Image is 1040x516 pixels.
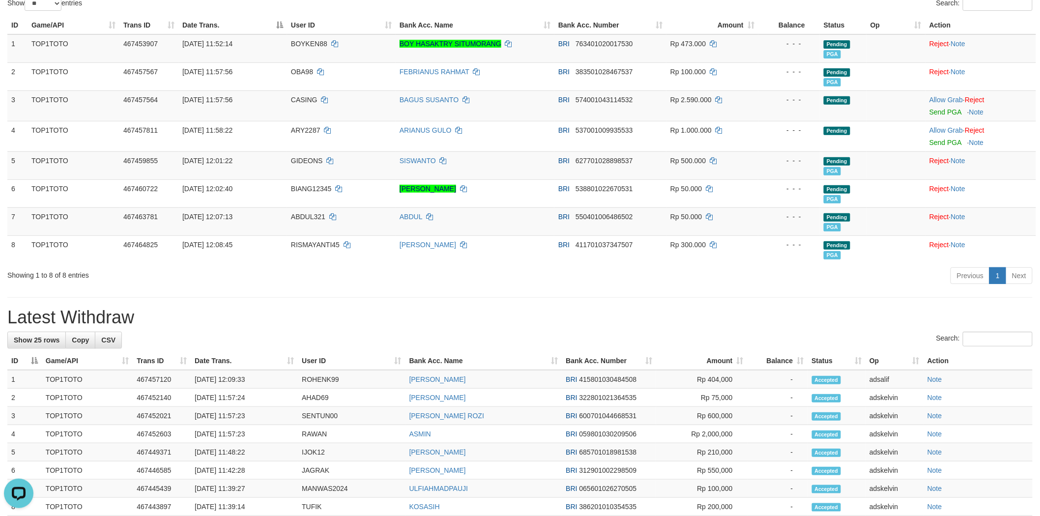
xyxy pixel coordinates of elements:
td: - [748,425,808,443]
span: Show 25 rows [14,336,59,344]
a: Note [927,503,942,511]
a: Show 25 rows [7,332,66,348]
td: Rp 600,000 [656,407,747,425]
td: Rp 75,000 [656,389,747,407]
span: Copy 059801030209506 to clipboard [579,430,637,438]
th: Date Trans.: activate to sort column ascending [191,352,298,370]
td: AHAD69 [298,389,405,407]
td: - [748,498,808,516]
span: BIANG12345 [291,185,332,193]
span: Copy 685701018981538 to clipboard [579,448,637,456]
a: Reject [929,213,949,221]
span: Copy 600701044668531 to clipboard [579,412,637,420]
span: BRI [566,485,577,492]
td: TOP1TOTO [28,34,119,63]
td: adskelvin [866,389,924,407]
td: 3 [7,90,28,121]
td: adskelvin [866,461,924,480]
span: Copy 537001009935533 to clipboard [576,126,633,134]
td: [DATE] 11:42:28 [191,461,298,480]
span: Marked by adsalif [824,195,841,203]
a: ULFIAHMADPAUJI [409,485,468,492]
td: IJOK12 [298,443,405,461]
th: Amount: activate to sort column ascending [656,352,747,370]
span: ARY2287 [291,126,320,134]
th: Trans ID: activate to sort column ascending [119,16,178,34]
span: Accepted [812,430,841,439]
div: Showing 1 to 8 of 8 entries [7,266,426,280]
th: Game/API: activate to sort column ascending [42,352,133,370]
td: 467457120 [133,370,191,389]
a: Note [927,448,942,456]
a: Note [927,466,942,474]
span: BRI [566,375,577,383]
a: Previous [951,267,990,284]
a: FEBRIANUS RAHMAT [400,68,469,76]
a: [PERSON_NAME] [400,241,456,249]
td: TOP1TOTO [28,235,119,263]
td: [DATE] 11:57:23 [191,425,298,443]
td: 4 [7,121,28,151]
span: Copy 386201010354535 to clipboard [579,503,637,511]
span: 467464825 [123,241,158,249]
span: ABDUL321 [291,213,325,221]
td: [DATE] 11:39:27 [191,480,298,498]
span: Copy 312901002298509 to clipboard [579,466,637,474]
span: [DATE] 12:08:45 [182,241,232,249]
span: Rp 100.000 [670,68,706,76]
span: Accepted [812,412,841,421]
span: [DATE] 11:58:22 [182,126,232,134]
span: Copy 538801022670531 to clipboard [576,185,633,193]
td: · [925,207,1036,235]
a: Note [927,485,942,492]
a: [PERSON_NAME] [409,375,466,383]
td: 3 [7,407,42,425]
span: Rp 2.590.000 [670,96,712,104]
a: Note [969,139,984,146]
span: RISMAYANTI45 [291,241,340,249]
td: 467445439 [133,480,191,498]
span: Rp 300.000 [670,241,706,249]
td: adskelvin [866,480,924,498]
td: TOP1TOTO [28,121,119,151]
div: - - - [762,67,816,77]
span: BRI [566,394,577,401]
a: Reject [929,68,949,76]
span: BRI [566,430,577,438]
span: · [929,126,965,134]
th: Op: activate to sort column ascending [867,16,925,34]
span: Accepted [812,467,841,475]
span: BRI [566,466,577,474]
span: Rp 50.000 [670,213,702,221]
span: Pending [824,157,850,166]
td: 5 [7,151,28,179]
td: 2 [7,62,28,90]
a: Copy [65,332,95,348]
td: [DATE] 11:57:23 [191,407,298,425]
td: RAWAN [298,425,405,443]
a: [PERSON_NAME] [409,448,466,456]
span: Copy 411701037347507 to clipboard [576,241,633,249]
th: Game/API: activate to sort column ascending [28,16,119,34]
th: Op: activate to sort column ascending [866,352,924,370]
a: Allow Grab [929,126,963,134]
td: 467452140 [133,389,191,407]
a: Note [951,213,966,221]
td: TOP1TOTO [28,90,119,121]
a: Note [951,241,966,249]
a: Note [927,394,942,401]
td: ROHENK99 [298,370,405,389]
td: 7 [7,207,28,235]
a: [PERSON_NAME] ROZI [409,412,484,420]
span: Accepted [812,376,841,384]
span: 467457567 [123,68,158,76]
td: 467443897 [133,498,191,516]
span: Copy [72,336,89,344]
td: TOP1TOTO [42,407,133,425]
span: Pending [824,185,850,194]
span: GIDEONS [291,157,323,165]
td: - [748,407,808,425]
th: Bank Acc. Number: activate to sort column ascending [554,16,666,34]
td: - [748,370,808,389]
td: [DATE] 11:57:24 [191,389,298,407]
